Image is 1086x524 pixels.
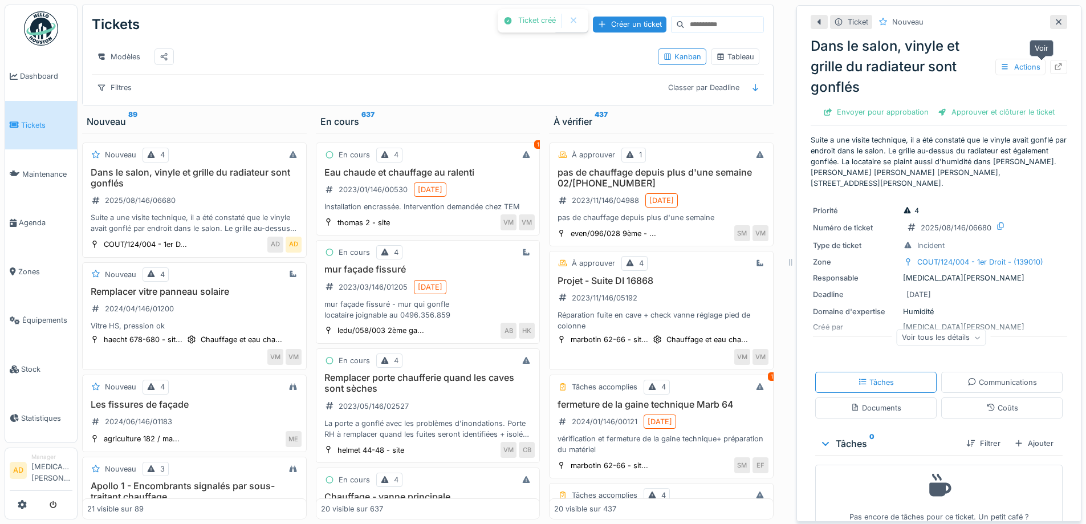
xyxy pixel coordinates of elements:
[593,17,666,32] div: Créer un ticket
[87,115,302,128] div: Nouveau
[892,17,924,27] div: Nouveau
[595,115,608,128] sup: 437
[813,205,898,216] div: Priorité
[501,442,516,458] div: VM
[105,381,136,392] div: Nouveau
[967,377,1037,388] div: Communications
[31,453,72,488] li: [MEDICAL_DATA][PERSON_NAME]
[104,433,180,444] div: agriculture 182 / ma...
[572,293,637,303] div: 2023/11/146/05192
[394,355,398,366] div: 4
[519,442,535,458] div: CB
[648,416,672,427] div: [DATE]
[554,503,616,514] div: 20 visible sur 437
[87,481,302,502] h3: Apollo 1 - Encombrants signalés par sous-traitant chauffage
[87,320,302,331] div: Vitre HS, pression ok
[519,214,535,230] div: VM
[554,310,768,331] div: Réparation fuite en cave + check vanne réglage pied de colonne
[5,296,77,345] a: Équipements
[24,11,58,46] img: Badge_color-CXgf-gQk.svg
[418,282,442,293] div: [DATE]
[286,237,302,253] div: AD
[851,403,901,413] div: Documents
[92,79,137,96] div: Filtres
[661,490,666,501] div: 4
[339,184,408,195] div: 2023/01/146/00530
[753,349,768,365] div: VM
[813,289,898,300] div: Deadline
[554,275,768,286] h3: Projet - Suite DI 16868
[813,306,1065,317] div: Humidité
[572,149,615,160] div: À approuver
[267,237,283,253] div: AD
[753,457,768,473] div: EF
[649,195,674,206] div: [DATE]
[734,349,750,365] div: VM
[104,334,182,345] div: haecht 678-680 - sit...
[10,462,27,479] li: AD
[337,445,404,456] div: helmet 44-48 - site
[286,431,302,447] div: ME
[394,247,398,258] div: 4
[995,59,1046,75] div: Actions
[339,282,408,293] div: 2023/03/146/01205
[337,325,424,336] div: ledu/058/003 2ème ga...
[160,149,165,160] div: 4
[869,437,875,450] sup: 0
[572,258,615,269] div: À approuver
[105,464,136,474] div: Nouveau
[321,201,535,212] div: Installation encrassée. Intervention demandée chez TEM
[105,416,172,427] div: 2024/06/146/01183
[813,222,898,233] div: Numéro de ticket
[321,372,535,394] h3: Remplacer porte chaufferie quand les caves sont sèches
[986,403,1018,413] div: Coûts
[128,115,137,128] sup: 89
[87,286,302,297] h3: Remplacer vitre panneau solaire
[518,16,556,26] div: Ticket créé
[501,323,516,339] div: AB
[819,104,933,120] div: Envoyer pour approbation
[21,413,72,424] span: Statistiques
[1030,40,1054,56] div: Voir
[848,17,868,27] div: Ticket
[921,222,991,233] div: 2025/08/146/06680
[519,323,535,339] div: HK
[321,167,535,178] h3: Eau chaude et chauffage au ralenti
[813,273,898,283] div: Responsable
[321,503,383,514] div: 20 visible sur 637
[87,399,302,410] h3: Les fissures de façade
[286,349,302,365] div: VM
[5,247,77,296] a: Zones
[339,355,370,366] div: En cours
[5,52,77,101] a: Dashboard
[321,264,535,275] h3: mur façade fissuré
[337,217,390,228] div: thomas 2 - site
[92,10,140,39] div: Tickets
[321,491,535,502] h3: Chauffage - vanne principale
[554,167,768,189] h3: pas de chauffage depuis plus d'une semaine 02/[PHONE_NUMBER]
[105,149,136,160] div: Nouveau
[1010,436,1058,451] div: Ajouter
[813,257,898,267] div: Zone
[339,474,370,485] div: En cours
[267,349,283,365] div: VM
[418,184,442,195] div: [DATE]
[571,228,656,239] div: even/096/028 9ème - ...
[572,416,637,427] div: 2024/01/146/00121
[160,381,165,392] div: 4
[5,149,77,198] a: Maintenance
[811,36,1067,98] div: Dans le salon, vinyle et grille du radiateur sont gonflés
[19,217,72,228] span: Agenda
[339,149,370,160] div: En cours
[554,212,768,223] div: pas de chauffage depuis plus d'une semaine
[734,225,750,241] div: SM
[5,393,77,442] a: Statistiques
[534,140,542,149] div: 1
[21,120,72,131] span: Tickets
[18,266,72,277] span: Zones
[5,198,77,247] a: Agenda
[501,214,516,230] div: VM
[813,240,898,251] div: Type de ticket
[22,169,72,180] span: Maintenance
[105,195,176,206] div: 2025/08/146/06680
